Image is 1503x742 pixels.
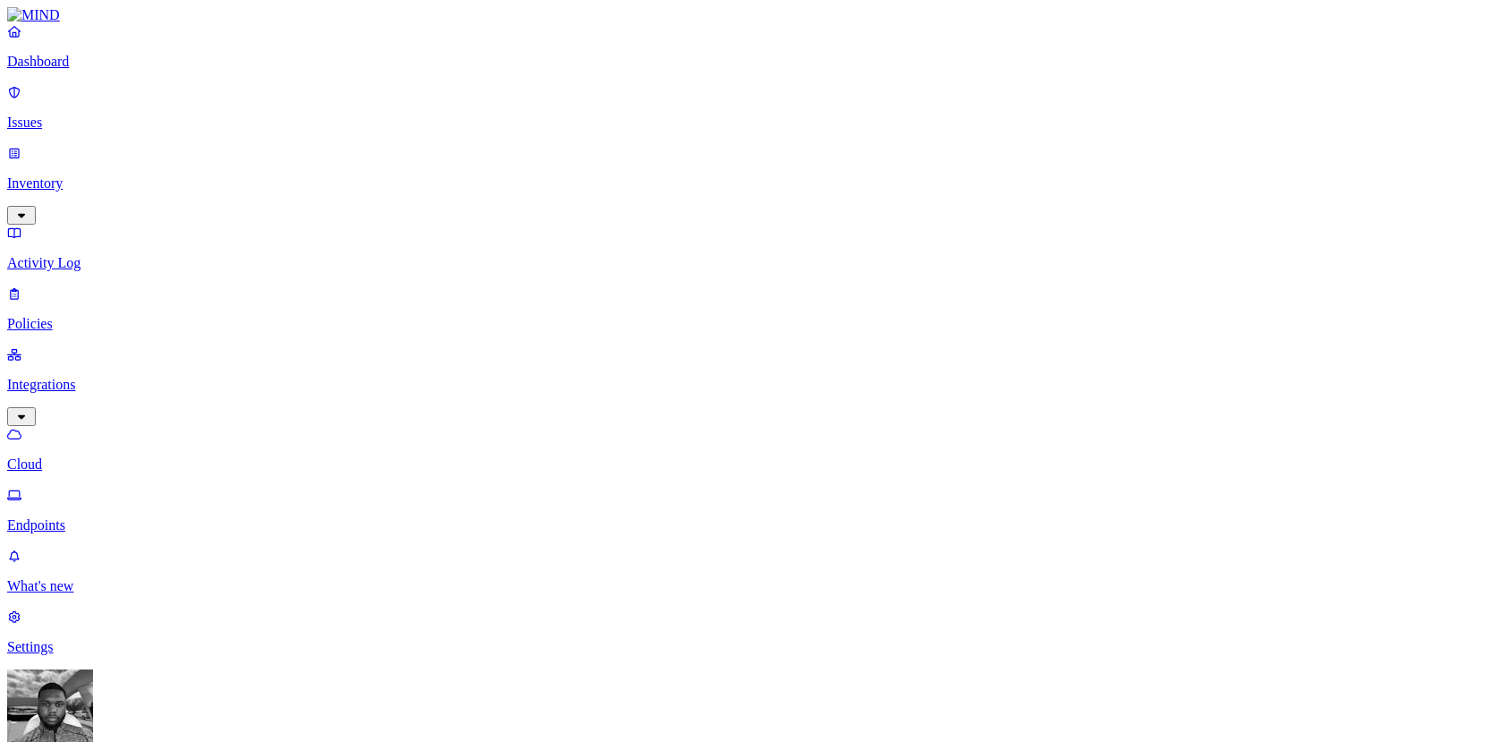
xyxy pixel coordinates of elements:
p: Cloud [7,456,1496,473]
p: Dashboard [7,54,1496,70]
p: Activity Log [7,255,1496,271]
p: Policies [7,316,1496,332]
p: Endpoints [7,517,1496,533]
img: MIND [7,7,60,23]
a: Integrations [7,346,1496,423]
a: Issues [7,84,1496,131]
a: Endpoints [7,487,1496,533]
a: Policies [7,286,1496,332]
a: Settings [7,609,1496,655]
p: What's new [7,578,1496,594]
p: Inventory [7,175,1496,192]
p: Issues [7,115,1496,131]
a: Dashboard [7,23,1496,70]
a: Inventory [7,145,1496,222]
p: Integrations [7,377,1496,393]
a: Cloud [7,426,1496,473]
a: MIND [7,7,1496,23]
a: What's new [7,548,1496,594]
a: Activity Log [7,225,1496,271]
p: Settings [7,639,1496,655]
